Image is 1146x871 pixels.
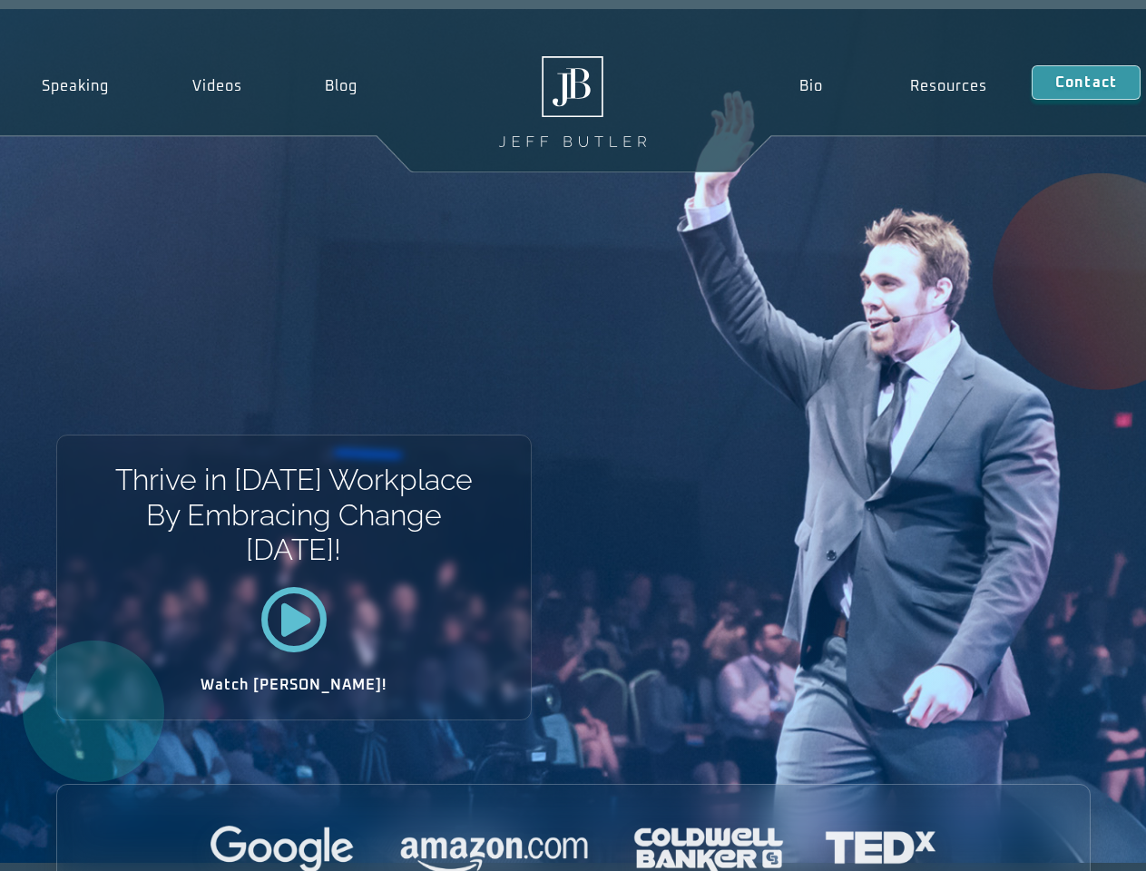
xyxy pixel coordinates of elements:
[283,65,399,107] a: Blog
[755,65,1031,107] nav: Menu
[867,65,1032,107] a: Resources
[1032,65,1141,100] a: Contact
[1055,75,1117,90] span: Contact
[151,65,284,107] a: Videos
[121,678,467,692] h2: Watch [PERSON_NAME]!
[755,65,867,107] a: Bio
[113,463,474,567] h1: Thrive in [DATE] Workplace By Embracing Change [DATE]!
